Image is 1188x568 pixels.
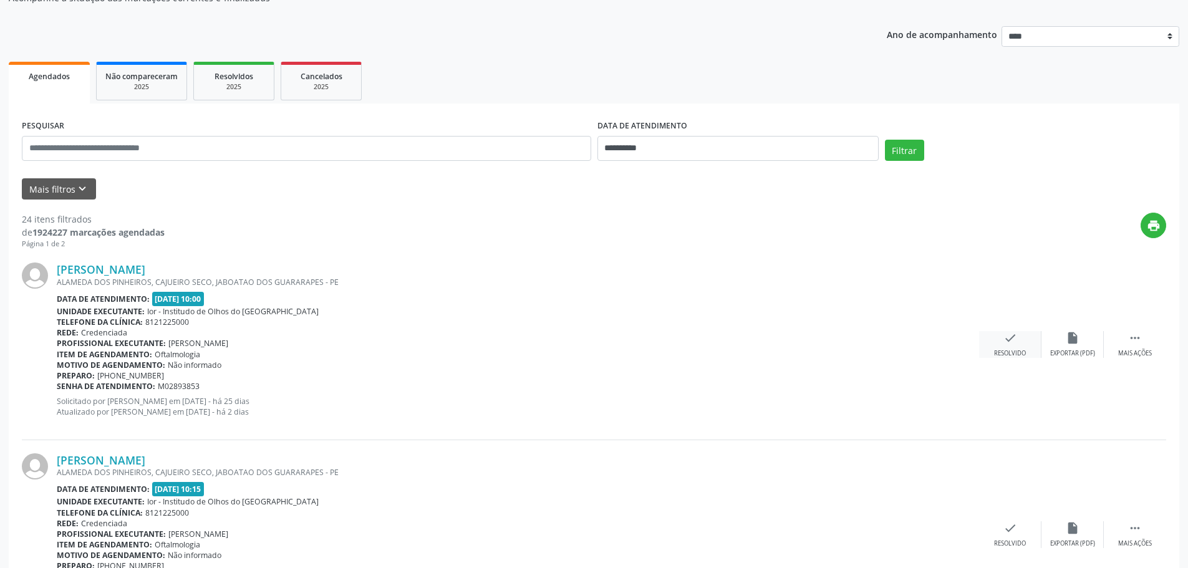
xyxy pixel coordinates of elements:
button: Filtrar [885,140,924,161]
div: Mais ações [1118,539,1152,548]
img: img [22,262,48,289]
div: Mais ações [1118,349,1152,358]
strong: 1924227 marcações agendadas [32,226,165,238]
div: 24 itens filtrados [22,213,165,226]
p: Solicitado por [PERSON_NAME] em [DATE] - há 25 dias Atualizado por [PERSON_NAME] em [DATE] - há 2... [57,396,979,417]
a: [PERSON_NAME] [57,453,145,467]
button: print [1141,213,1166,238]
b: Rede: [57,518,79,529]
span: Resolvidos [215,71,253,82]
b: Motivo de agendamento: [57,360,165,370]
b: Data de atendimento: [57,294,150,304]
i: keyboard_arrow_down [75,182,89,196]
div: ALAMEDA DOS PINHEIROS, CAJUEIRO SECO, JABOATAO DOS GUARARAPES - PE [57,467,979,478]
span: Não compareceram [105,71,178,82]
div: Exportar (PDF) [1050,349,1095,358]
div: ALAMEDA DOS PINHEIROS, CAJUEIRO SECO, JABOATAO DOS GUARARAPES - PE [57,277,979,287]
span: Não informado [168,360,221,370]
i:  [1128,521,1142,535]
b: Item de agendamento: [57,539,152,550]
span: [PERSON_NAME] [168,338,228,349]
div: Resolvido [994,539,1026,548]
span: [DATE] 10:00 [152,292,205,306]
b: Unidade executante: [57,306,145,317]
span: Não informado [168,550,221,561]
span: Ior - Institudo de Olhos do [GEOGRAPHIC_DATA] [147,496,319,507]
i: insert_drive_file [1066,331,1079,345]
button: Mais filtroskeyboard_arrow_down [22,178,96,200]
b: Profissional executante: [57,338,166,349]
i: check [1003,521,1017,535]
span: [PHONE_NUMBER] [97,370,164,381]
span: [PERSON_NAME] [168,529,228,539]
a: [PERSON_NAME] [57,262,145,276]
span: Oftalmologia [155,349,200,360]
b: Telefone da clínica: [57,317,143,327]
img: img [22,453,48,479]
span: 8121225000 [145,508,189,518]
span: Ior - Institudo de Olhos do [GEOGRAPHIC_DATA] [147,306,319,317]
span: Cancelados [301,71,342,82]
span: 8121225000 [145,317,189,327]
label: DATA DE ATENDIMENTO [597,117,687,136]
i: print [1147,219,1161,233]
span: Credenciada [81,518,127,529]
label: PESQUISAR [22,117,64,136]
b: Data de atendimento: [57,484,150,494]
span: Agendados [29,71,70,82]
p: Ano de acompanhamento [887,26,997,42]
i: check [1003,331,1017,345]
div: 2025 [105,82,178,92]
div: 2025 [290,82,352,92]
b: Motivo de agendamento: [57,550,165,561]
div: Exportar (PDF) [1050,539,1095,548]
span: Credenciada [81,327,127,338]
b: Profissional executante: [57,529,166,539]
b: Rede: [57,327,79,338]
b: Telefone da clínica: [57,508,143,518]
div: Resolvido [994,349,1026,358]
span: M02893853 [158,381,200,392]
b: Unidade executante: [57,496,145,507]
b: Item de agendamento: [57,349,152,360]
i:  [1128,331,1142,345]
div: de [22,226,165,239]
i: insert_drive_file [1066,521,1079,535]
b: Preparo: [57,370,95,381]
span: [DATE] 10:15 [152,482,205,496]
div: Página 1 de 2 [22,239,165,249]
span: Oftalmologia [155,539,200,550]
div: 2025 [203,82,265,92]
b: Senha de atendimento: [57,381,155,392]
